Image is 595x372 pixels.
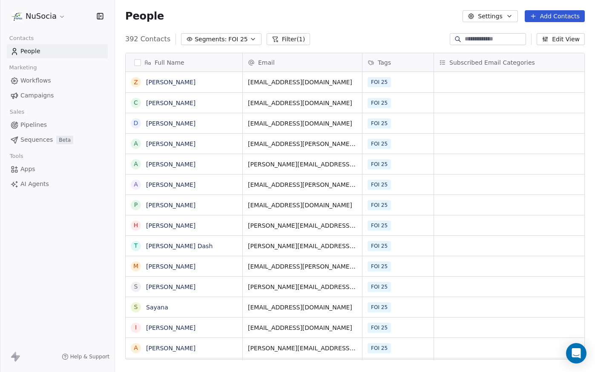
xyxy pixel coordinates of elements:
[20,91,54,100] span: Campaigns
[134,139,138,148] div: A
[56,136,73,144] span: Beta
[125,34,170,44] span: 392 Contacts
[146,222,195,229] a: [PERSON_NAME]
[267,33,310,45] button: Filter(1)
[537,33,585,45] button: Edit View
[20,47,40,56] span: People
[368,98,391,108] span: FOI 25
[6,61,40,74] span: Marketing
[368,282,391,292] span: FOI 25
[134,303,138,312] div: S
[248,201,357,209] span: [EMAIL_ADDRESS][DOMAIN_NAME]
[134,282,138,291] div: S
[368,261,391,272] span: FOI 25
[12,11,22,21] img: LOGO_1_WB.png
[146,181,195,188] a: [PERSON_NAME]
[26,11,57,22] span: NuSocia
[566,343,586,363] div: Open Intercom Messenger
[135,323,137,332] div: I
[248,140,357,148] span: [EMAIL_ADDRESS][PERSON_NAME][DOMAIN_NAME]
[126,72,243,360] div: grid
[146,324,195,331] a: [PERSON_NAME]
[434,53,586,72] div: Subscribed Email Categories
[146,263,195,270] a: [PERSON_NAME]
[368,343,391,353] span: FOI 25
[248,242,357,250] span: [PERSON_NAME][EMAIL_ADDRESS][DOMAIN_NAME]
[243,53,362,72] div: Email
[146,100,195,106] a: [PERSON_NAME]
[368,180,391,190] span: FOI 25
[248,119,357,128] span: [EMAIL_ADDRESS][DOMAIN_NAME]
[258,58,275,67] span: Email
[146,79,195,86] a: [PERSON_NAME]
[463,10,517,22] button: Settings
[146,283,195,290] a: [PERSON_NAME]
[368,159,391,169] span: FOI 25
[146,202,195,209] a: [PERSON_NAME]
[7,118,108,132] a: Pipelines
[133,262,138,271] div: m
[20,135,53,144] span: Sequences
[378,58,391,67] span: Tags
[248,221,357,230] span: [PERSON_NAME][EMAIL_ADDRESS][PERSON_NAME][DOMAIN_NAME]
[248,99,357,107] span: [EMAIL_ADDRESS][DOMAIN_NAME]
[368,220,391,231] span: FOI 25
[134,221,138,230] div: H
[248,323,357,332] span: [EMAIL_ADDRESS][DOMAIN_NAME]
[134,160,138,169] div: A
[7,89,108,103] a: Campaigns
[368,302,391,312] span: FOI 25
[248,303,357,312] span: [EMAIL_ADDRESS][DOMAIN_NAME]
[134,343,138,352] div: A
[134,78,138,87] div: Z
[146,243,213,249] a: [PERSON_NAME] Dash
[62,353,109,360] a: Help & Support
[6,32,37,45] span: Contacts
[146,120,195,127] a: [PERSON_NAME]
[6,150,27,163] span: Tools
[368,241,391,251] span: FOI 25
[368,77,391,87] span: FOI 25
[134,180,138,189] div: A
[368,118,391,129] span: FOI 25
[20,180,49,189] span: AI Agents
[134,200,138,209] div: P
[368,323,391,333] span: FOI 25
[155,58,184,67] span: Full Name
[125,10,164,23] span: People
[7,177,108,191] a: AI Agents
[134,119,138,128] div: D
[10,9,67,23] button: NuSocia
[368,200,391,210] span: FOI 25
[134,98,138,107] div: C
[146,140,195,147] a: [PERSON_NAME]
[248,180,357,189] span: [EMAIL_ADDRESS][PERSON_NAME][DOMAIN_NAME]
[146,345,195,352] a: [PERSON_NAME]
[362,53,434,72] div: Tags
[7,133,108,147] a: SequencesBeta
[368,139,391,149] span: FOI 25
[248,283,357,291] span: [PERSON_NAME][EMAIL_ADDRESS][DOMAIN_NAME]
[248,78,357,86] span: [EMAIL_ADDRESS][DOMAIN_NAME]
[449,58,535,67] span: Subscribed Email Categories
[248,160,357,169] span: [PERSON_NAME][EMAIL_ADDRESS][PERSON_NAME][DOMAIN_NAME]
[195,35,227,44] span: Segments:
[248,262,357,271] span: [EMAIL_ADDRESS][PERSON_NAME][DOMAIN_NAME]
[7,162,108,176] a: Apps
[146,161,195,168] a: [PERSON_NAME]
[248,344,357,352] span: [PERSON_NAME][EMAIL_ADDRESS][DOMAIN_NAME]
[525,10,585,22] button: Add Contacts
[20,165,35,174] span: Apps
[134,241,138,250] div: T
[20,76,51,85] span: Workflows
[20,120,47,129] span: Pipelines
[126,53,242,72] div: Full Name
[70,353,109,360] span: Help & Support
[146,304,168,311] a: Sayana
[7,44,108,58] a: People
[228,35,247,44] span: FOI 25
[7,74,108,88] a: Workflows
[6,106,28,118] span: Sales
